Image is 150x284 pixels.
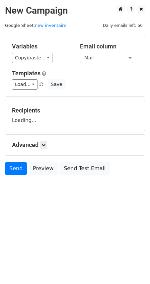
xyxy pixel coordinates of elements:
[80,43,138,50] h5: Email column
[12,141,138,149] h5: Advanced
[12,70,40,77] a: Templates
[12,53,52,63] a: Copy/paste...
[5,162,27,175] a: Send
[35,23,66,28] a: new inventaire
[12,107,138,124] div: Loading...
[59,162,110,175] a: Send Test Email
[5,23,66,28] small: Google Sheet:
[29,162,58,175] a: Preview
[101,23,145,28] a: Daily emails left: 50
[12,107,138,114] h5: Recipients
[48,79,65,90] button: Save
[101,22,145,29] span: Daily emails left: 50
[12,43,70,50] h5: Variables
[5,5,145,16] h2: New Campaign
[12,79,37,90] a: Load...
